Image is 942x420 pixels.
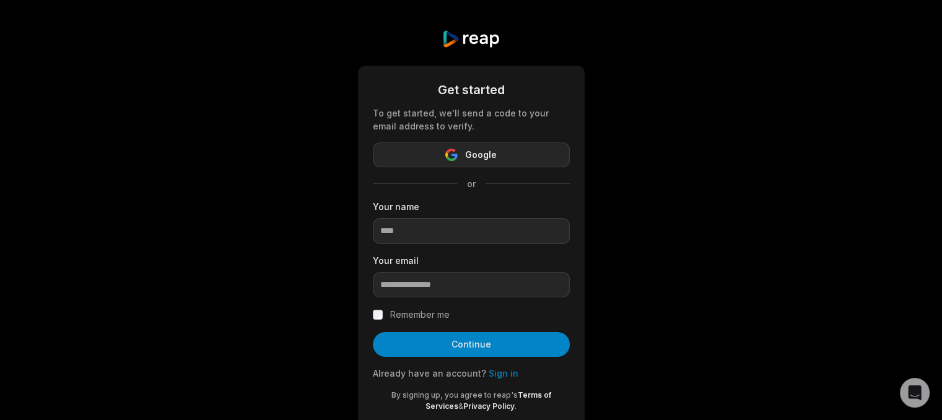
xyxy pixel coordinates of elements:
[390,307,450,322] label: Remember me
[463,401,515,411] a: Privacy Policy
[391,390,518,400] span: By signing up, you agree to reap's
[515,401,517,411] span: .
[458,401,463,411] span: &
[373,81,570,99] div: Get started
[373,142,570,167] button: Google
[373,254,570,267] label: Your email
[489,368,518,378] a: Sign in
[442,30,500,48] img: reap
[457,177,486,190] span: or
[373,107,570,133] div: To get started, we'll send a code to your email address to verify.
[425,390,551,411] a: Terms of Services
[900,378,930,408] div: Open Intercom Messenger
[465,147,497,162] span: Google
[373,332,570,357] button: Continue
[373,368,486,378] span: Already have an account?
[373,200,570,213] label: Your name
